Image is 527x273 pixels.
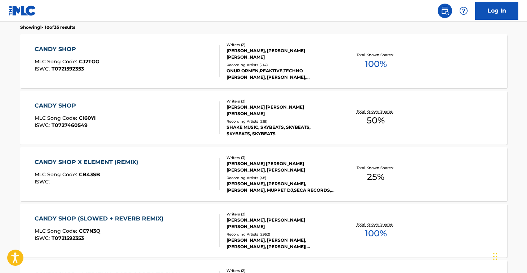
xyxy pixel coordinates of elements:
span: MLC Song Code : [35,115,79,121]
div: ONUR ORMEN,REAKTIVE,TECHNO [PERSON_NAME], [PERSON_NAME],[PERSON_NAME], [PERSON_NAME], TABATA MUSI... [227,68,335,81]
p: Total Known Shares: [357,165,395,170]
span: T0721592353 [52,65,84,72]
div: Recording Artists ( 219 ) [227,119,335,124]
span: CI60YI [79,115,96,121]
div: CANDY SHOP X ELEMENT (REMIX) [35,158,142,167]
div: [PERSON_NAME], [PERSON_NAME],[PERSON_NAME], MUPPET DJ,SECA RECORDS, [PERSON_NAME], [PERSON_NAME] [227,181,335,194]
span: ISWC : [35,178,52,185]
span: MLC Song Code : [35,171,79,178]
span: 50 % [367,114,385,127]
span: ISWC : [35,122,52,128]
p: Total Known Shares: [357,109,395,114]
a: CANDY SHOPMLC Song Code:CJ2TGGISWC:T0721592353Writers (2)[PERSON_NAME], [PERSON_NAME] [PERSON_NAM... [20,34,507,88]
a: Log In [475,2,518,20]
div: Drag [493,246,497,267]
p: Showing 1 - 10 of 35 results [20,24,75,31]
div: CANDY SHOP [35,101,96,110]
span: MLC Song Code : [35,228,79,234]
a: CANDY SHOP (SLOWED + REVERB REMIX)MLC Song Code:CC7N3QISWC:T0721592353Writers (2)[PERSON_NAME], [... [20,204,507,258]
span: T0727460549 [52,122,88,128]
div: [PERSON_NAME] [PERSON_NAME] [PERSON_NAME], [PERSON_NAME] [227,160,335,173]
img: MLC Logo [9,5,36,16]
span: 100 % [365,58,387,70]
p: Total Known Shares: [357,52,395,58]
div: Recording Artists ( 48 ) [227,175,335,181]
span: CC7N3Q [79,228,101,234]
div: [PERSON_NAME], [PERSON_NAME], [PERSON_NAME], [PERSON_NAME]|[PERSON_NAME], [PERSON_NAME], [PERSON_... [227,237,335,250]
iframe: Chat Widget [491,238,527,273]
div: Help [456,4,471,18]
div: Recording Artists ( 214 ) [227,62,335,68]
div: SHAKE MUSIC, SKYBEATS, SKYBEATS, SKYBEATS, SKYBEATS [227,124,335,137]
span: T0721592353 [52,235,84,241]
span: CJ2TGG [79,58,99,65]
div: CANDY SHOP (SLOWED + REVERB REMIX) [35,214,167,223]
div: [PERSON_NAME], [PERSON_NAME] [PERSON_NAME] [227,47,335,60]
p: Total Known Shares: [357,222,395,227]
span: ISWC : [35,235,52,241]
span: MLC Song Code : [35,58,79,65]
div: Recording Artists ( 2952 ) [227,232,335,237]
div: Writers ( 2 ) [227,99,335,104]
a: CANDY SHOP X ELEMENT (REMIX)MLC Song Code:CB43SBISWC:Writers (3)[PERSON_NAME] [PERSON_NAME] [PERS... [20,147,507,201]
div: Writers ( 2 ) [227,42,335,47]
a: CANDY SHOPMLC Song Code:CI60YIISWC:T0727460549Writers (2)[PERSON_NAME] [PERSON_NAME] [PERSON_NAME... [20,91,507,145]
div: Writers ( 3 ) [227,155,335,160]
span: 100 % [365,227,387,240]
span: CB43SB [79,171,100,178]
img: help [459,6,468,15]
div: [PERSON_NAME] [PERSON_NAME] [PERSON_NAME] [227,104,335,117]
div: [PERSON_NAME], [PERSON_NAME] [PERSON_NAME] [227,217,335,230]
span: ISWC : [35,65,52,72]
a: Public Search [438,4,452,18]
span: 25 % [367,170,384,183]
div: Writers ( 2 ) [227,211,335,217]
img: search [441,6,449,15]
div: CANDY SHOP [35,45,99,54]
